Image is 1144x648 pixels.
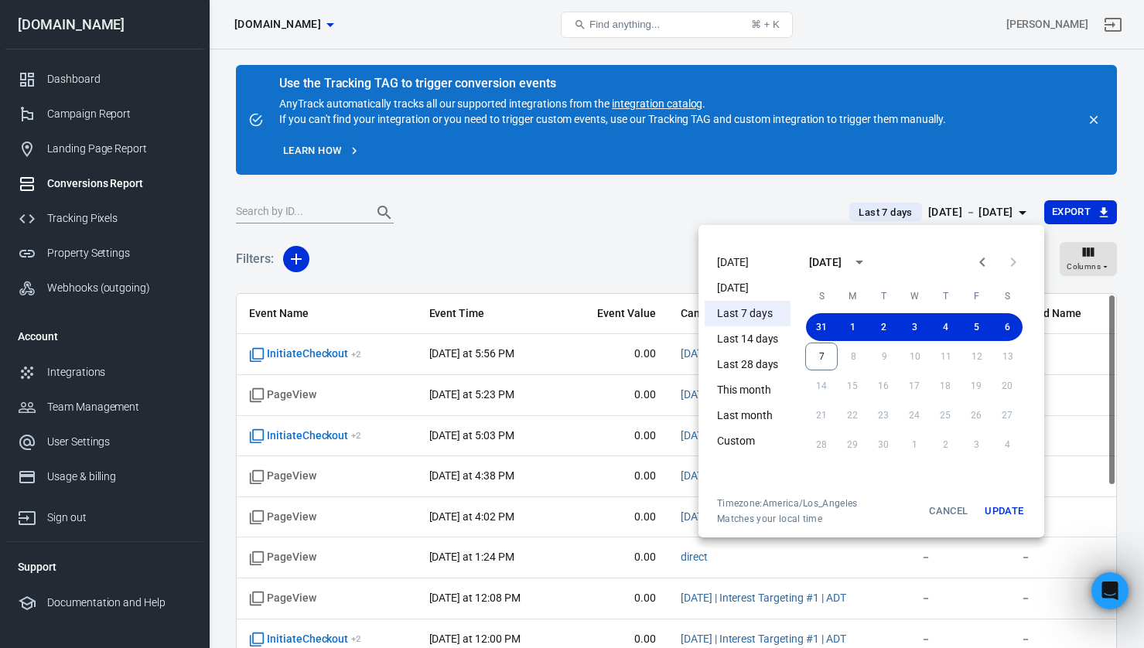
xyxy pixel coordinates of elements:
li: Custom [705,428,791,454]
span: Friday [962,281,990,312]
span: Matches your local time [717,513,857,525]
button: Cancel [924,497,973,525]
span: Sunday [808,281,835,312]
span: Monday [838,281,866,312]
li: Last month [705,403,791,428]
button: Update [979,497,1029,525]
li: Last 28 days [705,352,791,377]
div: Timezone: America/Los_Angeles [717,497,857,510]
li: [DATE] [705,250,791,275]
li: [DATE] [705,275,791,301]
span: Thursday [931,281,959,312]
button: 4 [930,313,961,341]
li: This month [705,377,791,403]
li: Last 14 days [705,326,791,352]
li: Last 7 days [705,301,791,326]
iframe: Intercom live chat [1091,572,1129,609]
button: 6 [992,313,1023,341]
button: 31 [806,313,837,341]
span: Saturday [993,281,1021,312]
div: [DATE] [809,254,842,271]
button: 1 [837,313,868,341]
button: 5 [961,313,992,341]
button: calendar view is open, switch to year view [846,249,873,275]
button: 2 [868,313,899,341]
button: 3 [899,313,930,341]
span: Tuesday [869,281,897,312]
button: Previous month [967,247,998,278]
button: 7 [805,343,838,370]
span: Wednesday [900,281,928,312]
